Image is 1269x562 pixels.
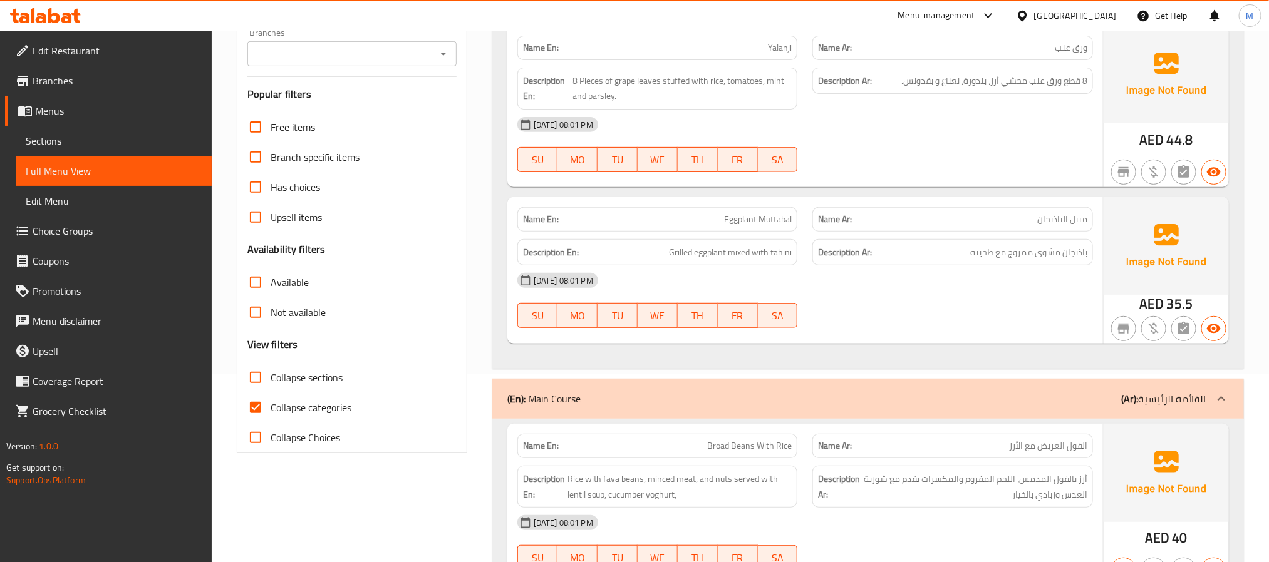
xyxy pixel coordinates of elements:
span: Free items [271,120,315,135]
div: Menu-management [898,8,975,23]
span: Promotions [33,284,202,299]
span: Not available [271,305,326,320]
img: Ae5nvW7+0k+MAAAAAElFTkSuQmCC [1104,26,1229,123]
a: Menus [5,96,212,126]
span: Upsell [33,344,202,359]
a: Grocery Checklist [5,396,212,426]
b: (En): [507,389,526,408]
a: Upsell [5,336,212,366]
span: 8 Pieces of grape leaves stuffed with rice, tomatoes, mint and parsley. [573,73,792,104]
a: Branches [5,66,212,96]
span: Grocery Checklist [33,404,202,419]
span: Rice with fava beans, minced meat, and nuts served with lentil soup, cucumber yoghurt, [567,471,792,502]
span: SA [763,151,793,169]
button: MO [557,303,598,328]
strong: Description En: [523,245,579,260]
strong: Description Ar: [818,471,860,502]
a: Sections [16,126,212,156]
span: Collapse sections [271,370,343,385]
span: [DATE] 08:01 PM [529,119,598,131]
span: Branch specific items [271,150,360,165]
button: WE [638,303,678,328]
a: Full Menu View [16,156,212,186]
span: متبل الباذنجان [1037,213,1087,226]
button: SA [758,303,798,328]
button: Available [1201,316,1226,341]
span: TH [683,307,713,325]
button: Not has choices [1171,316,1196,341]
div: (En): Appetizers(Ar):مقبلات [492,21,1244,369]
span: WE [643,151,673,169]
span: Has choices [271,180,320,195]
button: Not branch specific item [1111,160,1136,185]
p: القائمة الرئيسية [1121,391,1206,406]
span: TU [603,151,633,169]
span: FR [723,307,753,325]
span: AED [1145,526,1169,550]
button: Not has choices [1171,160,1196,185]
span: TH [683,151,713,169]
span: Coverage Report [33,374,202,389]
span: AED [1139,292,1164,316]
span: Menus [35,103,202,118]
a: Coverage Report [5,366,212,396]
div: (En): Main Course(Ar):القائمة الرئيسية [492,379,1244,419]
img: Ae5nvW7+0k+MAAAAAElFTkSuQmCC [1104,197,1229,295]
span: [DATE] 08:01 PM [529,275,598,287]
button: SU [517,303,558,328]
span: Upsell items [271,210,322,225]
span: TU [603,307,633,325]
span: WE [643,307,673,325]
button: MO [557,147,598,172]
span: Branches [33,73,202,88]
button: FR [718,147,758,172]
span: ورق عنب [1055,41,1087,54]
span: أرز بالفول المدمس، اللحم المفروم والمكسرات يقدم مع شوربة العدس وزبادي بالخيار [862,471,1087,502]
span: [DATE] 08:01 PM [529,517,598,529]
p: Main Course [507,391,581,406]
button: Purchased item [1141,316,1166,341]
b: (Ar): [1121,389,1138,408]
span: Grilled eggplant mixed with tahini [669,245,792,260]
span: 1.0.0 [39,438,58,454]
button: SA [758,147,798,172]
span: Edit Menu [26,193,202,208]
span: Yalanji [768,41,792,54]
strong: Description Ar: [818,245,872,260]
a: Choice Groups [5,216,212,246]
button: FR [718,303,758,328]
span: 35.5 [1167,292,1193,316]
span: 44.8 [1167,128,1193,152]
span: 40 [1173,526,1188,550]
span: Sections [26,133,202,148]
a: Coupons [5,246,212,276]
span: Choice Groups [33,223,202,238]
button: Not branch specific item [1111,316,1136,341]
span: FR [723,151,753,169]
strong: Name Ar: [818,41,852,54]
button: SU [517,147,558,172]
span: Full Menu View [26,163,202,178]
strong: Description En: [523,471,565,502]
span: Collapse categories [271,400,351,415]
a: Support.OpsPlatform [6,472,86,488]
img: Ae5nvW7+0k+MAAAAAElFTkSuQmCC [1104,424,1229,521]
strong: Name Ar: [818,213,852,226]
a: Edit Restaurant [5,36,212,66]
button: WE [638,147,678,172]
span: AED [1139,128,1164,152]
h3: View filters [247,337,298,352]
span: باذنجان مشوي ممزوج مع طحينة [970,245,1087,260]
span: Edit Restaurant [33,43,202,58]
span: MO [562,307,593,325]
span: MO [562,151,593,169]
span: الفول العريض مع الأرز [1009,439,1087,452]
span: Available [271,275,309,290]
button: Available [1201,160,1226,185]
span: M [1246,9,1254,23]
span: SU [523,307,553,325]
button: Purchased item [1141,160,1166,185]
strong: Description Ar: [818,73,872,89]
a: Promotions [5,276,212,306]
span: Get support on: [6,459,64,476]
